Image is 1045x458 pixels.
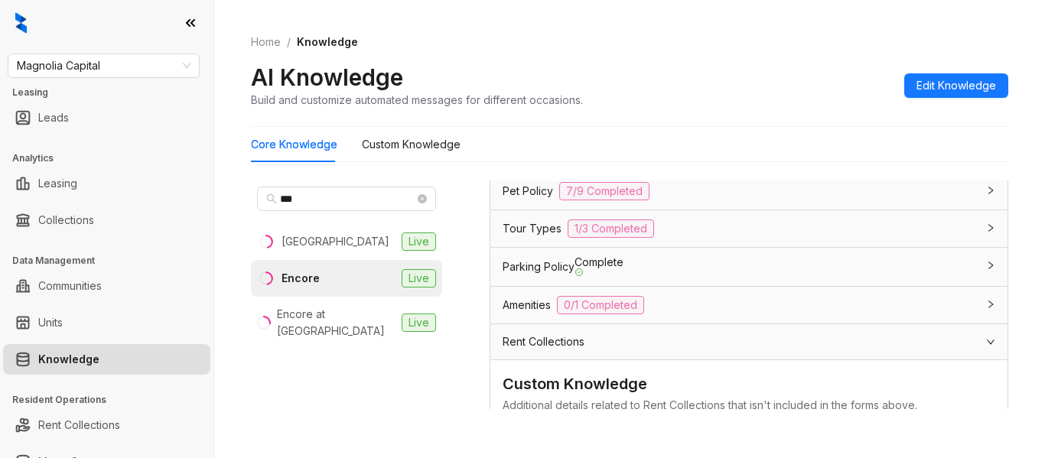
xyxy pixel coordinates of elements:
a: Knowledge [38,344,99,375]
span: Edit Knowledge [916,77,996,94]
div: Pet Policy7/9 Completed [490,173,1008,210]
h3: Data Management [12,254,213,268]
button: Edit Knowledge [904,73,1008,98]
span: 0/1 Completed [557,296,644,314]
img: logo [15,12,27,34]
li: Knowledge [3,344,210,375]
a: Communities [38,271,102,301]
span: Live [402,232,436,251]
div: Encore [282,270,320,287]
span: close-circle [418,194,427,203]
h3: Resident Operations [12,393,213,407]
a: Leads [38,102,69,133]
div: Rent Collections [490,324,1008,359]
span: 7/9 Completed [559,182,649,200]
div: Amenities0/1 Completed [490,287,1008,323]
a: Collections [38,205,94,235]
span: Complete [575,257,623,277]
span: 1/3 Completed [568,219,654,238]
a: Units [38,307,63,338]
div: Parking PolicyComplete [490,248,1008,286]
li: Units [3,307,210,338]
div: [GEOGRAPHIC_DATA] [282,233,389,250]
span: Pet Policy [503,183,553,200]
div: Custom Knowledge [503,372,995,396]
li: Communities [3,271,210,301]
div: Build and customize automated messages for different occasions. [251,92,583,108]
span: collapsed [986,186,995,195]
h3: Analytics [12,151,213,165]
h3: Leasing [12,86,213,99]
span: search [266,193,277,204]
span: Magnolia Capital [17,54,190,77]
span: Knowledge [297,35,358,48]
span: Amenities [503,297,551,313]
span: Live [402,269,436,287]
span: Rent Collections [503,333,584,350]
span: Live [402,313,436,332]
span: expanded [986,337,995,346]
li: Leasing [3,168,210,199]
li: / [287,34,291,50]
div: Encore at [GEOGRAPHIC_DATA] [277,306,396,339]
span: collapsed [986,223,995,232]
a: Home [248,34,284,50]
li: Collections [3,205,210,235]
div: Custom Knowledge [362,136,461,153]
span: collapsed [986,261,995,270]
div: Core Knowledge [251,136,337,153]
div: Additional details related to Rent Collections that isn't included in the forms above. [503,397,995,414]
span: Parking Policy [503,258,575,275]
h2: AI Knowledge [251,63,403,92]
div: Tour Types1/3 Completed [490,210,1008,247]
span: Tour Types [503,220,562,237]
li: Leads [3,102,210,133]
a: Rent Collections [38,410,120,440]
li: Rent Collections [3,410,210,440]
a: Leasing [38,168,77,199]
span: collapsed [986,300,995,309]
